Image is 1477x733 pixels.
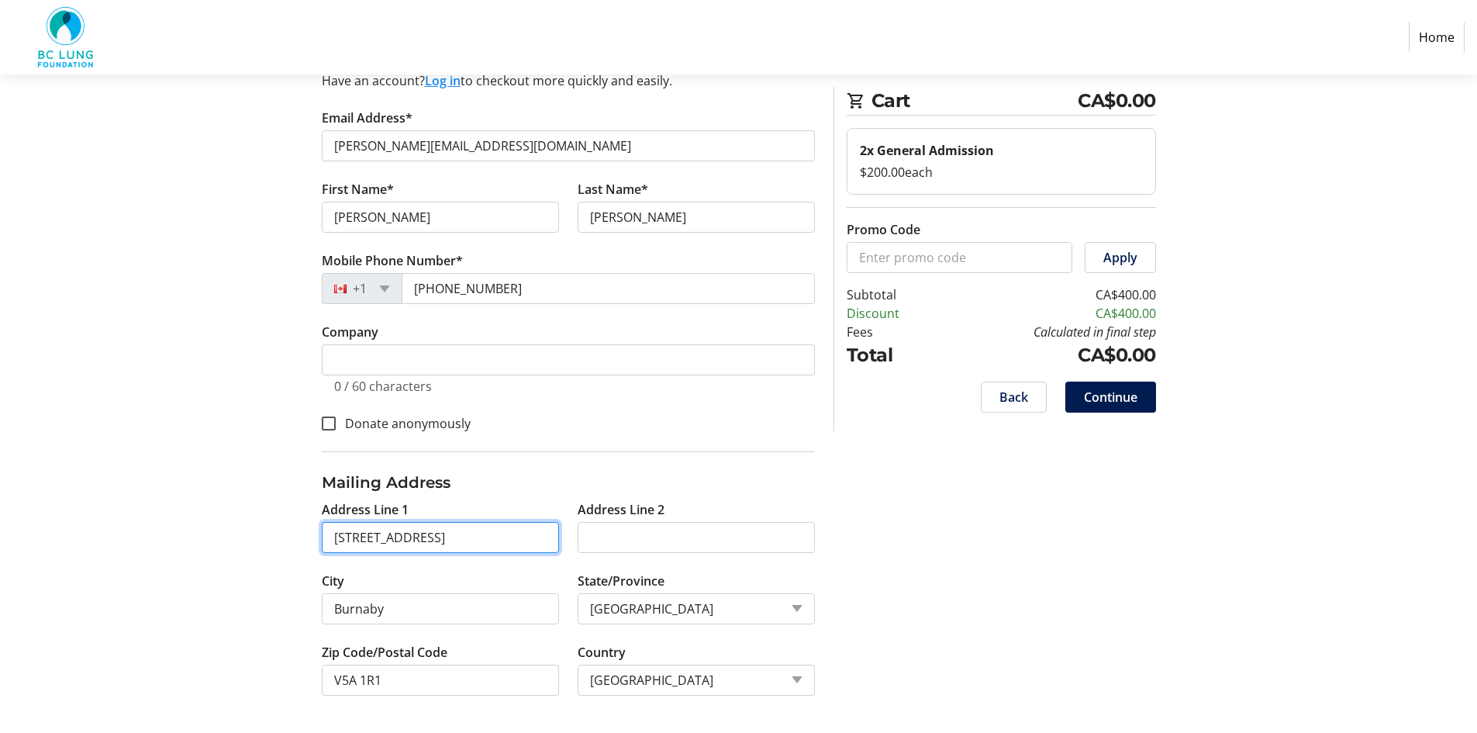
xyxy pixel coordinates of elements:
td: Discount [847,304,940,323]
span: Continue [1084,388,1137,406]
label: State/Province [578,572,664,590]
input: Enter promo code [847,242,1072,273]
a: Home [1409,22,1465,52]
button: Back [981,382,1047,413]
span: Cart [871,87,1078,115]
strong: 2x General Admission [860,142,994,159]
label: Company [322,323,378,341]
td: Total [847,341,940,369]
input: (506) 234-5678 [402,273,815,304]
td: Calculated in final step [940,323,1156,341]
label: Country [578,643,626,662]
td: Fees [847,323,940,341]
label: Zip Code/Postal Code [322,643,447,662]
span: CA$0.00 [1078,87,1156,115]
span: Back [999,388,1028,406]
label: Last Name* [578,180,648,199]
input: Address [322,522,559,553]
tr-character-limit: 0 / 60 characters [334,378,432,395]
label: Address Line 1 [322,500,409,519]
td: CA$400.00 [940,304,1156,323]
div: $200.00 each [860,163,1143,182]
button: Apply [1085,242,1156,273]
label: First Name* [322,180,394,199]
span: Apply [1103,248,1137,267]
label: City [322,572,344,590]
label: Email Address* [322,109,412,127]
button: Continue [1065,382,1156,413]
input: City [322,593,559,624]
td: CA$400.00 [940,285,1156,304]
label: Promo Code [847,220,920,239]
img: BC Lung Foundation's Logo [12,6,123,68]
input: Zip or Postal Code [322,665,559,696]
button: Log in [425,71,461,90]
label: Donate anonymously [336,414,471,433]
div: Have an account? to checkout more quickly and easily. [322,71,815,90]
h3: Mailing Address [322,471,815,494]
td: CA$0.00 [940,341,1156,369]
label: Address Line 2 [578,500,664,519]
label: Mobile Phone Number* [322,251,463,270]
td: Subtotal [847,285,940,304]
